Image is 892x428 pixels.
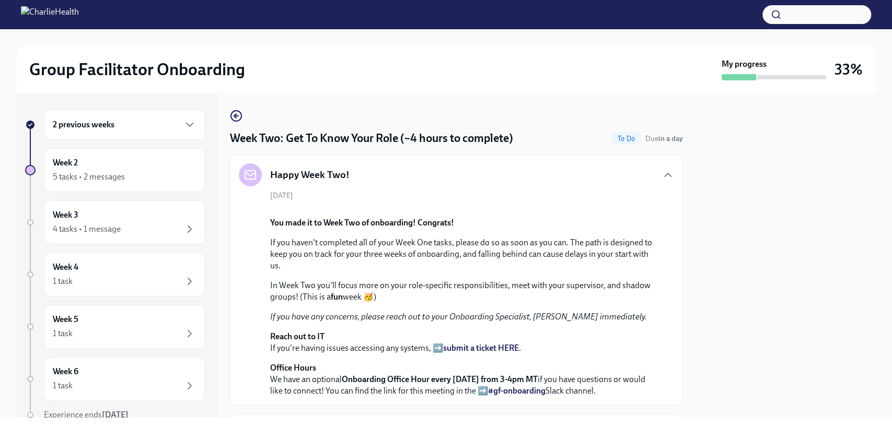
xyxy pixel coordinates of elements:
h2: Group Facilitator Onboarding [29,59,245,80]
div: 1 task [53,276,73,287]
strong: in a day [658,134,683,143]
div: 2 previous weeks [44,110,205,140]
span: [DATE] [270,191,293,200]
div: 4 tasks • 1 message [53,223,121,235]
strong: Reach out to IT [270,331,325,341]
h6: Week 2 [53,157,78,169]
span: To Do [611,135,641,142]
a: Week 61 task [25,357,205,401]
div: 1 task [53,380,73,391]
span: October 13th, 2025 10:00 [645,134,683,144]
h6: Week 4 [53,261,78,273]
strong: [DATE] [102,410,129,420]
h3: 33% [835,60,863,79]
img: CharlieHealth [21,6,79,23]
h4: Week Two: Get To Know Your Role (~4 hours to complete) [230,130,513,146]
h6: Week 6 [53,366,78,377]
div: 5 tasks • 2 messages [53,171,125,183]
p: If you're having issues accessing any systems, ➡️ . [270,331,657,354]
h6: Week 5 [53,314,78,325]
h6: 2 previous weeks [53,119,114,130]
strong: Office Hours [270,363,316,373]
a: Week 34 tasks • 1 message [25,200,205,244]
em: If you have any concerns, please reach out to your Onboarding Specialist, [PERSON_NAME] immediately. [270,312,647,322]
strong: fun [331,292,343,302]
span: Due [645,134,683,143]
a: Week 41 task [25,253,205,296]
a: submit a ticket HERE [443,343,519,353]
div: 1 task [53,328,73,339]
h6: Week 3 [53,209,78,221]
a: Week 51 task [25,305,205,349]
p: We have an optional if you have questions or would like to connect! You can find the link for thi... [270,362,657,397]
a: Week 25 tasks • 2 messages [25,148,205,192]
span: Experience ends [44,410,129,420]
p: In Week Two you'll focus more on your role-specific responsibilities, meet with your supervisor, ... [270,280,657,303]
strong: My progress [722,58,767,70]
p: If you haven't completed all of your Week One tasks, please do so as soon as you can. The path is... [270,237,657,271]
a: #gf-onboarding [488,386,546,396]
strong: You made it to Week Two of onboarding! Congrats! [270,218,454,228]
h5: Happy Week Two! [270,168,350,182]
strong: Onboarding Office Hour every [DATE] from 3-4pm MT [342,374,538,384]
